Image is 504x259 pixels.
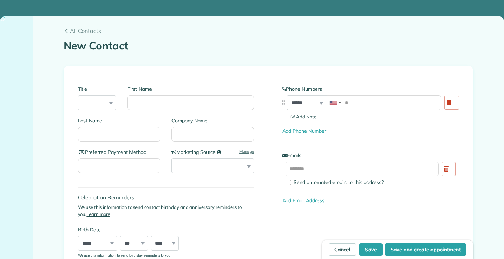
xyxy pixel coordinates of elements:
h4: Celebration Reminders [78,195,254,200]
label: Emails [282,152,459,159]
button: Save and create appointment [385,243,466,256]
div: United States: +1 [327,96,343,110]
a: Cancel [329,243,356,256]
a: Learn more [86,211,110,217]
img: drag_indicator-119b368615184ecde3eda3c64c821f6cf29d3e2b97b89ee44bc31753036683e5.png [280,99,287,106]
label: Last Name [78,117,161,124]
span: Send automated emails to this address? [294,179,384,185]
label: First Name [127,86,254,93]
label: Birth Date [78,226,195,233]
a: Add Phone Number [282,128,326,134]
p: We use this information to send contact birthday and anniversary reminders to you. [78,204,254,218]
button: Save [359,243,383,256]
label: Preferred Payment Method [78,149,161,156]
sub: We use this information to send birthday reminders to you. [78,253,172,257]
a: All Contacts [64,27,473,35]
label: Phone Numbers [282,86,459,93]
a: Manage [239,149,254,155]
label: Marketing Source [171,149,254,156]
a: Add Email Address [282,197,324,204]
h1: New Contact [64,40,473,52]
span: All Contacts [70,27,473,35]
label: Company Name [171,117,254,124]
span: Add Note [291,114,317,120]
label: Title [78,86,117,93]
